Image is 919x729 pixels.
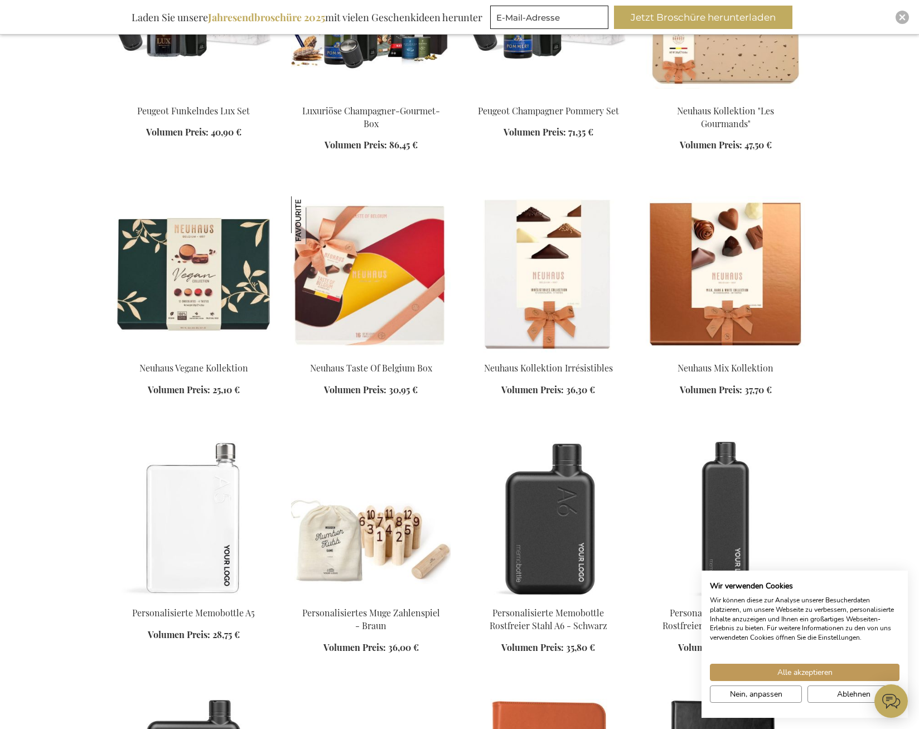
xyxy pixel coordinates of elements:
[291,196,339,244] img: Neuhaus Taste Of Belgium Box
[468,196,628,353] img: Neuhaus Irrésistibles Collection
[302,105,440,129] a: Luxuriöse Champagner-Gourmet-Box
[208,11,325,24] b: Jahresendbroschüre 2025
[114,196,273,353] img: Neuhaus Vegan Collection
[468,348,628,359] a: Neuhaus Irrésistibles Collection
[710,596,899,643] p: Wir können diese zur Analyse unserer Besucherdaten platzieren, um unsere Webseite zu verbessern, ...
[744,139,772,151] span: 47,50 €
[744,384,772,395] span: 37,70 €
[302,607,440,631] a: Personalisiertes Muge Zahlenspiel - Braun
[148,629,240,641] a: Volumen Preis: 28,75 €
[504,126,566,138] span: Volumen Preis:
[680,384,772,397] a: Volumen Preis: 37,70 €
[211,126,241,138] span: 40,90 €
[468,441,628,597] img: Personalisierte Memobottle Rostfreier Stahl A6 - Schwarz
[291,441,451,597] img: Personalised Muge Number Game - Brown
[807,685,899,703] button: Alle verweigern cookies
[490,6,612,32] form: marketing offers and promotions
[310,362,432,374] a: Neuhaus Taste Of Belgium Box
[710,685,802,703] button: cookie Einstellungen anpassen
[146,126,209,138] span: Volumen Preis:
[389,384,418,395] span: 30,95 €
[710,581,899,591] h2: Wir verwenden Cookies
[484,362,613,374] a: Neuhaus Kollektion Irrésistibles
[646,441,805,597] img: Personalisierte Memobottle Rostfreier Stahl Slim - Schwarz
[678,641,773,654] a: Volumen Preis: 38,90 €
[324,384,418,397] a: Volumen Preis: 30,95 €
[325,139,387,151] span: Volumen Preis:
[680,139,742,151] span: Volumen Preis:
[212,384,240,395] span: 25,10 €
[323,641,386,653] span: Volumen Preis:
[730,688,782,700] span: Nein, anpassen
[501,384,595,397] a: Volumen Preis: 36,30 €
[837,688,870,700] span: Ablehnen
[646,90,805,101] a: Neuhaus "Les Gourmands" Collection
[614,6,792,29] button: Jetzt Broschüre herunterladen
[127,6,487,29] div: Laden Sie unsere mit vielen Geschenkideen herunter
[468,593,628,604] a: Personalisierte Memobottle Rostfreier Stahl A6 - Schwarz
[291,593,451,604] a: Personalised Muge Number Game - Brown
[677,105,774,129] a: Neuhaus Kollektion "Les Gourmands"
[291,90,451,101] a: Luxury Champagne Gourmet Box
[114,593,273,604] a: Personalisierte Memobottle A5
[680,139,772,152] a: Volumen Preis: 47,50 €
[680,384,742,395] span: Volumen Preis:
[325,139,418,152] a: Volumen Preis: 86,45 €
[114,441,273,597] img: Personalisierte Memobottle A5
[146,126,241,139] a: Volumen Preis: 40,90 €
[501,641,595,654] a: Volumen Preis: 35,80 €
[501,641,564,653] span: Volumen Preis:
[777,667,833,678] span: Alle akzeptieren
[646,348,805,359] a: Neuhaus Mix Collection
[388,641,419,653] span: 36,00 €
[148,384,210,395] span: Volumen Preis:
[566,641,595,653] span: 35,80 €
[212,629,240,640] span: 28,75 €
[710,664,899,681] button: Akzeptieren Sie alle cookies
[566,384,595,395] span: 36,30 €
[678,641,741,653] span: Volumen Preis:
[478,105,619,117] a: Peugeot Champagner Pommery Set
[148,629,210,640] span: Volumen Preis:
[132,607,255,619] a: Personalisierte Memobottle A5
[568,126,593,138] span: 71,35 €
[501,384,564,395] span: Volumen Preis:
[324,384,386,395] span: Volumen Preis:
[504,126,593,139] a: Volumen Preis: 71,35 €
[114,348,273,359] a: Neuhaus Vegan Collection
[114,90,273,101] a: EB-PKT-PEUG-CHAM-LUX Peugeot Funkelndes Lux Set
[678,362,773,374] a: Neuhaus Mix Kollektion
[646,196,805,353] img: Neuhaus Mix Collection
[389,139,418,151] span: 86,45 €
[148,384,240,397] a: Volumen Preis: 25,10 €
[896,11,909,24] div: Close
[291,348,451,359] a: Neuhaus Taste Of Belgium Box Neuhaus Taste Of Belgium Box
[139,362,248,374] a: Neuhaus Vegane Kollektion
[137,105,250,117] a: Peugeot Funkelndes Lux Set
[874,684,908,718] iframe: belco-activator-frame
[490,607,607,631] a: Personalisierte Memobottle Rostfreier Stahl A6 - Schwarz
[490,6,608,29] input: E-Mail-Adresse
[468,90,628,101] a: Peugeot Champagne Pommery Set Peugeot Champagner Pommery Set
[646,593,805,604] a: Personalisierte Memobottle Rostfreier Stahl Slim - Schwarz
[323,641,419,654] a: Volumen Preis: 36,00 €
[899,14,906,21] img: Close
[291,196,451,353] img: Neuhaus Taste Of Belgium Box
